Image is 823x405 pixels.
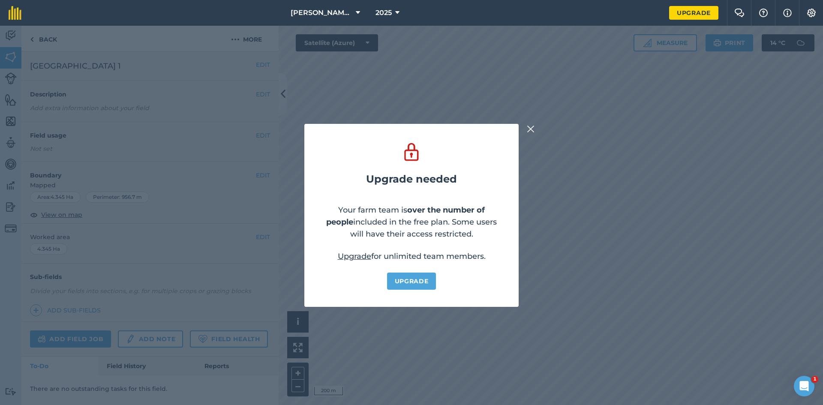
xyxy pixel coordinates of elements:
img: A cog icon [806,9,817,17]
iframe: Intercom live chat [794,376,814,396]
a: Upgrade [338,252,371,261]
img: A question mark icon [758,9,769,17]
img: Two speech bubbles overlapping with the left bubble in the forefront [734,9,745,17]
span: 2025 [375,8,392,18]
img: fieldmargin Logo [9,6,21,20]
span: 1 [811,376,818,383]
p: Your farm team is included in the free plan. Some users will have their access restricted. [321,204,502,240]
img: svg+xml;base64,PHN2ZyB4bWxucz0iaHR0cDovL3d3dy53My5vcmcvMjAwMC9zdmciIHdpZHRoPSIxNyIgaGVpZ2h0PSIxNy... [783,8,792,18]
a: Upgrade [387,273,436,290]
p: for unlimited team members. [338,250,486,262]
a: Upgrade [669,6,718,20]
img: svg+xml;base64,PHN2ZyB4bWxucz0iaHR0cDovL3d3dy53My5vcmcvMjAwMC9zdmciIHdpZHRoPSIyMiIgaGVpZ2h0PSIzMC... [527,124,535,134]
h2: Upgrade needed [366,173,457,185]
span: [PERSON_NAME] Homefarm [291,8,352,18]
